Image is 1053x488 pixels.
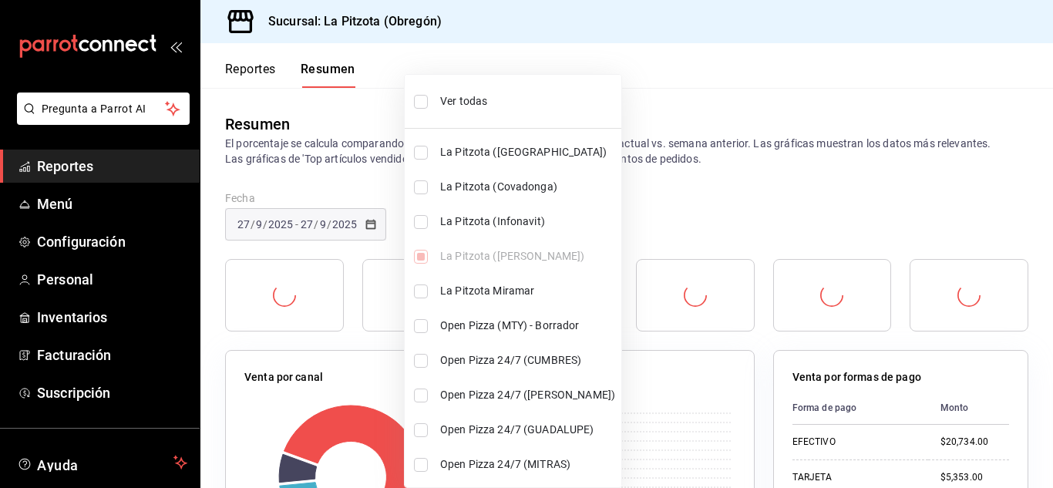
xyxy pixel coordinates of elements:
span: Open Pizza 24/7 (MITRAS) [440,456,615,473]
span: La Pitzota Miramar [440,283,615,299]
span: Open Pizza 24/7 (GUADALUPE) [440,422,615,438]
span: Open Pizza 24/7 (CUMBRES) [440,352,615,369]
span: Open Pizza 24/7 ([PERSON_NAME]) [440,387,615,403]
span: Ver todas [440,93,615,109]
span: La Pitzota (Infonavit) [440,214,615,230]
span: La Pitzota (Covadonga) [440,179,615,195]
span: Open Pizza (MTY) - Borrador [440,318,615,334]
span: La Pitzota ([GEOGRAPHIC_DATA]) [440,144,615,160]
